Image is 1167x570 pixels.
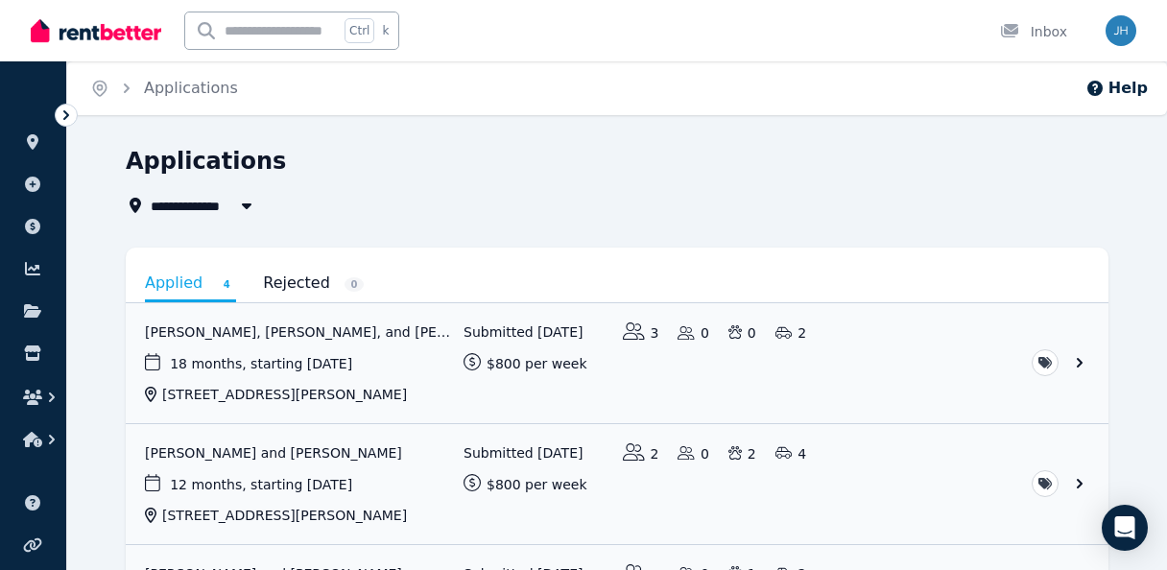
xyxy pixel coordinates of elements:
a: Rejected [263,267,364,299]
div: Open Intercom Messenger [1102,505,1148,551]
span: 4 [217,277,236,292]
img: RentBetter [31,16,161,45]
button: Help [1085,77,1148,100]
div: Inbox [1000,22,1067,41]
a: View application: Hamsa Iraad, Nimco Iraad, and Mahad Abdi Iraad [126,303,1108,423]
a: Applications [144,79,238,97]
img: Serenity Stays Management Pty Ltd [1106,15,1136,46]
span: k [382,23,389,38]
span: 0 [345,277,364,292]
span: Ctrl [345,18,374,43]
a: Applied [145,267,236,302]
nav: Breadcrumb [67,61,261,115]
a: View application: Tina Mantoufeh and Michael Mantoufeh [126,424,1108,544]
h1: Applications [126,146,286,177]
